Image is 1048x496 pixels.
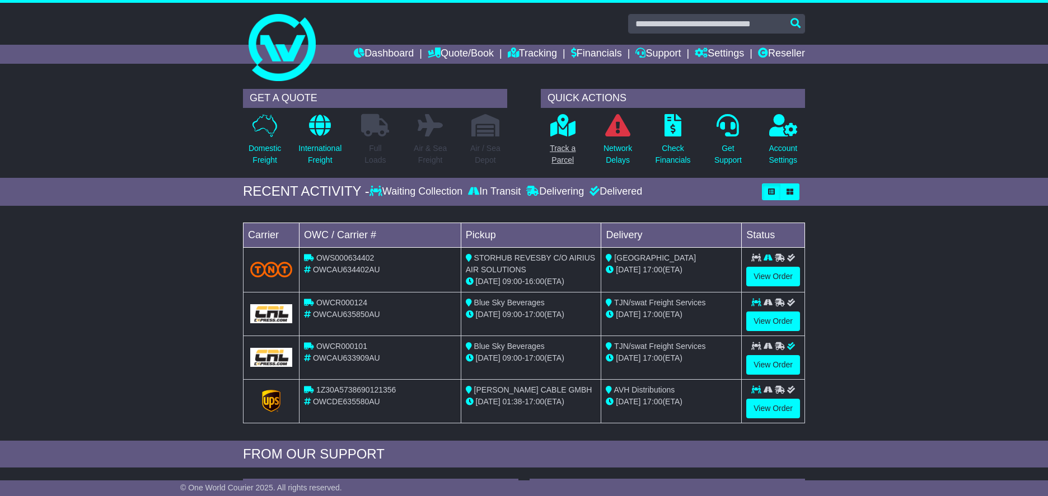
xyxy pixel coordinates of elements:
div: Delivering [523,186,587,198]
span: [GEOGRAPHIC_DATA] [614,253,696,262]
a: Financials [571,45,622,64]
span: [DATE] [476,310,500,319]
div: - (ETA) [466,352,597,364]
div: QUICK ACTIONS [541,89,805,108]
span: [DATE] [476,353,500,362]
span: 17:00 [643,265,662,274]
span: AVH Distributions [614,385,675,394]
div: Delivered [587,186,642,198]
span: 17:00 [643,397,662,406]
span: OWCAU634402AU [313,265,380,274]
a: Support [635,45,681,64]
p: Air / Sea Depot [470,143,500,166]
p: Network Delays [603,143,632,166]
div: FROM OUR SUPPORT [243,446,805,462]
span: OWCR000101 [316,342,367,351]
a: Track aParcel [549,114,576,172]
span: TJN/swat Freight Services [614,342,705,351]
p: Full Loads [361,143,389,166]
span: TJN/swat Freight Services [614,298,705,307]
div: - (ETA) [466,309,597,320]
span: OWCAU633909AU [313,353,380,362]
p: Track a Parcel [550,143,576,166]
a: View Order [746,267,800,286]
span: [DATE] [616,310,640,319]
span: [DATE] [476,397,500,406]
span: 01:38 [503,397,522,406]
img: GetCarrierServiceLogo [250,304,292,323]
span: 16:00 [525,277,544,286]
a: Settings [695,45,744,64]
td: Carrier [244,223,300,247]
span: OWCDE635580AU [313,397,380,406]
div: (ETA) [606,309,737,320]
p: International Freight [298,143,341,166]
span: 17:00 [643,353,662,362]
a: NetworkDelays [603,114,633,172]
a: Dashboard [354,45,414,64]
span: [DATE] [476,277,500,286]
p: Air & Sea Freight [414,143,447,166]
div: RECENT ACTIVITY - [243,183,369,200]
a: View Order [746,311,800,331]
td: Delivery [601,223,742,247]
span: [DATE] [616,265,640,274]
div: (ETA) [606,352,737,364]
td: Status [742,223,805,247]
span: 17:00 [525,397,544,406]
a: Quote/Book [428,45,494,64]
td: OWC / Carrier # [300,223,461,247]
span: 17:00 [525,310,544,319]
div: - (ETA) [466,396,597,408]
div: - (ETA) [466,276,597,287]
a: CheckFinancials [655,114,691,172]
div: GET A QUOTE [243,89,507,108]
p: Domestic Freight [249,143,281,166]
span: OWCAU635850AU [313,310,380,319]
img: TNT_Domestic.png [250,262,292,277]
a: DomesticFreight [248,114,282,172]
span: 09:00 [503,277,522,286]
div: (ETA) [606,396,737,408]
p: Get Support [714,143,742,166]
span: [DATE] [616,353,640,362]
a: InternationalFreight [298,114,342,172]
img: GetCarrierServiceLogo [262,390,281,412]
span: 1Z30A5738690121356 [316,385,396,394]
span: Blue Sky Beverages [474,298,545,307]
span: 17:00 [643,310,662,319]
td: Pickup [461,223,601,247]
span: 09:00 [503,353,522,362]
span: STORHUB REVESBY C/O AIRIUS AIR SOLUTIONS [466,253,595,274]
div: Waiting Collection [369,186,465,198]
a: Reseller [758,45,805,64]
span: Blue Sky Beverages [474,342,545,351]
span: OWCR000124 [316,298,367,307]
a: Tracking [508,45,557,64]
a: View Order [746,399,800,418]
span: [PERSON_NAME] CABLE GMBH [474,385,592,394]
span: OWS000634402 [316,253,375,262]
a: GetSupport [714,114,742,172]
span: © One World Courier 2025. All rights reserved. [180,483,342,492]
span: 17:00 [525,353,544,362]
div: In Transit [465,186,523,198]
span: 09:00 [503,310,522,319]
span: [DATE] [616,397,640,406]
p: Check Financials [656,143,691,166]
a: View Order [746,355,800,375]
a: AccountSettings [769,114,798,172]
div: (ETA) [606,264,737,276]
img: GetCarrierServiceLogo [250,348,292,367]
p: Account Settings [769,143,798,166]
